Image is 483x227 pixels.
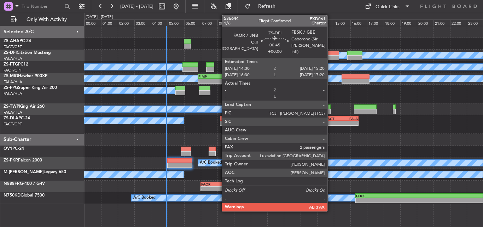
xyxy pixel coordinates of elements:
a: ZS-DLAPC-24 [4,116,30,120]
div: - [342,121,357,125]
div: [DATE] - [DATE] [86,14,113,20]
div: A/C Booked [274,62,297,72]
div: A/C Booked [251,50,273,61]
a: FACT/CPT [4,121,22,127]
div: - [251,121,268,125]
span: [DATE] - [DATE] [120,3,153,10]
div: 02:00 [118,19,134,26]
a: ZS-PPGSuper King Air 200 [4,86,57,90]
div: 19:00 [400,19,417,26]
div: 00:00 [85,19,101,26]
span: ZS-TWP [4,104,19,109]
span: ZS-DFI [4,51,17,55]
div: FALE [231,74,263,79]
div: A/C Booked [227,169,250,180]
div: 15:00 [334,19,350,26]
div: 14:00 [317,19,334,26]
span: M-[PERSON_NAME] [4,170,43,174]
a: ZS-TWPKing Air 260 [4,104,45,109]
div: 05:00 [168,19,184,26]
div: - [287,175,309,179]
div: FLKK [356,194,430,198]
span: ZS-PPG [4,86,18,90]
div: FACT [308,74,324,79]
div: - [216,187,232,191]
div: - [308,79,324,83]
div: FALE [292,74,308,79]
div: 11:00 [267,19,284,26]
a: ZS-AHAPC-24 [4,39,31,43]
div: 12:00 [284,19,301,26]
div: 22:00 [450,19,467,26]
span: ZS-DLA [4,116,18,120]
a: FACT/CPT [4,68,22,73]
span: Only With Activity [18,17,75,22]
div: 07:00 [201,19,217,26]
a: M-[PERSON_NAME]Legacy 650 [4,170,66,174]
a: N750KDGlobal 7500 [4,193,45,198]
button: Quick Links [361,1,414,12]
button: Only With Activity [8,14,77,25]
div: 10:00 [251,19,267,26]
span: ZS-PKR [4,158,18,163]
div: FIMP [198,74,231,79]
input: Trip Number [22,1,62,12]
div: 08:00 [217,19,234,26]
div: 18:00 [384,19,400,26]
div: - [244,67,258,72]
div: FALA [342,117,357,121]
div: - [292,79,308,83]
div: FVLS [259,63,273,67]
div: A/C Booked [133,193,156,203]
a: FALA/HLA [4,79,22,85]
div: 21:00 [433,19,450,26]
div: A/C Booked [200,158,222,168]
div: HKJK [287,170,309,175]
a: OV1PC-24 [4,147,24,151]
span: ZS-FTG [4,62,18,67]
div: - [201,187,216,191]
div: - [268,121,286,125]
div: 09:00 [234,19,251,26]
div: 06:00 [184,19,201,26]
div: - [259,67,273,72]
div: 03:00 [134,19,151,26]
div: 04:00 [151,19,168,26]
span: OV1 [4,147,12,151]
a: N888FRG-400 / G-IV [4,182,45,186]
div: - [198,79,231,83]
div: 20:00 [417,19,433,26]
div: Quick Links [376,4,400,11]
div: FLKK [265,170,287,175]
span: Refresh [252,4,282,9]
div: FACT [326,117,342,121]
a: ZS-DFICitation Mustang [4,51,51,55]
div: - [326,121,342,125]
div: - [265,175,287,179]
div: 13:00 [301,19,317,26]
span: N888FR [4,182,20,186]
div: FAOR [201,182,216,186]
button: Refresh [241,1,284,12]
a: ZS-MIGHawker 900XP [4,74,47,78]
a: FALA/HLA [4,56,22,61]
a: FALA/HLA [4,110,22,115]
a: ZS-PKRFalcon 2000 [4,158,42,163]
a: FACT/CPT [4,44,22,50]
div: FVFA [244,63,258,67]
div: 01:00 [101,19,118,26]
div: FACT [268,117,286,121]
div: 17:00 [367,19,384,26]
div: 16:00 [350,19,367,26]
span: ZS-AHA [4,39,19,43]
a: ZS-FTGPC12 [4,62,28,67]
div: - [356,198,430,203]
a: FALA/HLA [4,91,22,96]
span: N750KD [4,193,21,198]
div: FACT [216,182,232,186]
div: FYWE [251,117,268,121]
div: - [231,79,263,83]
span: ZS-MIG [4,74,18,78]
